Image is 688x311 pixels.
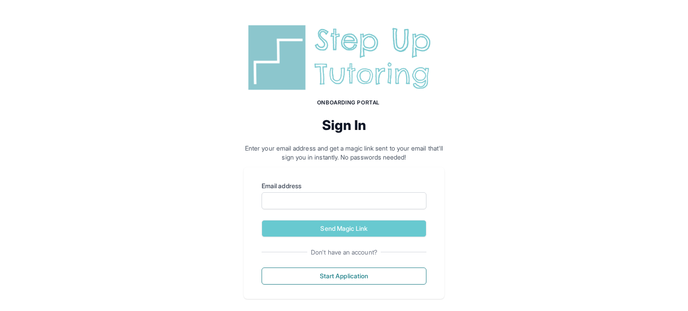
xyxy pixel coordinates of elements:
img: Step Up Tutoring horizontal logo [244,22,444,94]
button: Start Application [262,268,426,285]
button: Send Magic Link [262,220,426,237]
h1: Onboarding Portal [253,99,444,106]
span: Don't have an account? [307,248,381,257]
h2: Sign In [244,117,444,133]
label: Email address [262,181,426,190]
p: Enter your email address and get a magic link sent to your email that'll sign you in instantly. N... [244,144,444,162]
